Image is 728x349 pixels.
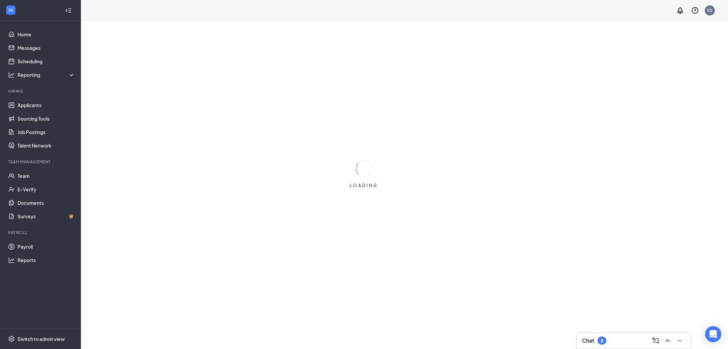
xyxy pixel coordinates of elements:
[347,183,381,188] div: LOADING
[18,169,75,183] a: Team
[18,125,75,139] a: Job Postings
[18,41,75,55] a: Messages
[8,159,74,165] div: Team Management
[8,336,15,342] svg: Settings
[664,337,672,345] svg: ChevronUp
[18,98,75,112] a: Applicants
[65,7,72,14] svg: Collapse
[601,338,603,344] div: 8
[18,71,75,78] div: Reporting
[707,7,712,13] div: SS
[18,183,75,196] a: E-Verify
[18,210,75,223] a: SurveysCrown
[651,337,660,345] svg: ComposeMessage
[662,335,673,346] button: ChevronUp
[705,326,721,342] div: Open Intercom Messenger
[582,337,594,344] h3: Chat
[8,88,74,94] div: Hiring
[676,6,684,14] svg: Notifications
[674,335,685,346] button: Minimize
[18,253,75,267] a: Reports
[18,28,75,41] a: Home
[691,6,699,14] svg: QuestionInfo
[7,7,14,13] svg: WorkstreamLogo
[18,240,75,253] a: Payroll
[18,336,65,342] div: Switch to admin view
[676,337,684,345] svg: Minimize
[18,196,75,210] a: Documents
[8,71,15,78] svg: Analysis
[18,139,75,152] a: Talent Network
[18,112,75,125] a: Sourcing Tools
[650,335,661,346] button: ComposeMessage
[18,55,75,68] a: Scheduling
[8,230,74,235] div: Payroll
